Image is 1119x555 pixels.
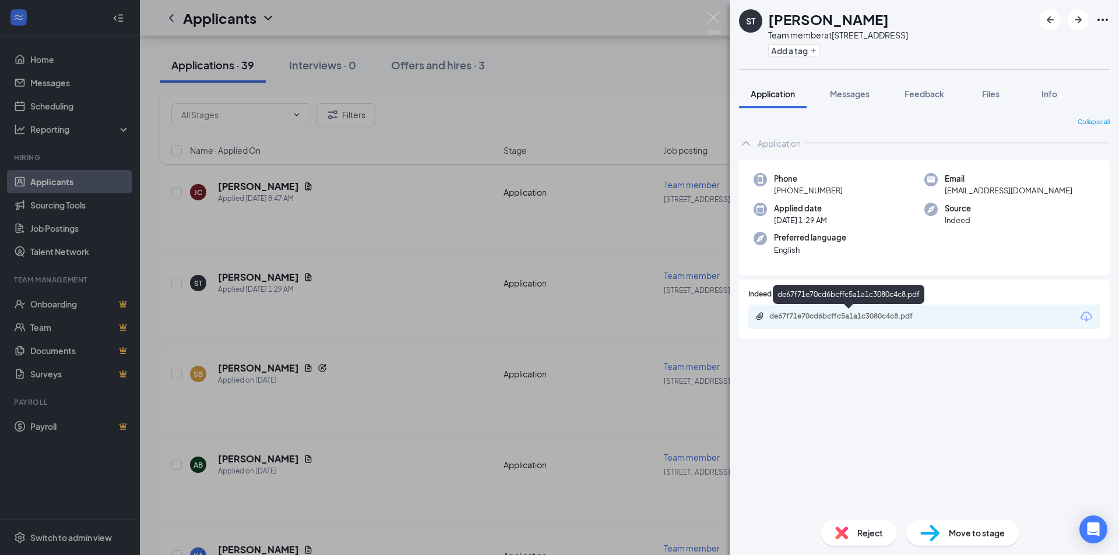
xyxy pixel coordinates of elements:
span: Source [945,203,971,214]
svg: Download [1079,310,1093,324]
button: ArrowRight [1068,9,1089,30]
span: Info [1041,89,1057,99]
div: de67f71e70cd6bcffc5a1a1c3080c4c8.pdf [773,285,924,304]
svg: ArrowRight [1071,13,1085,27]
span: English [774,244,846,256]
button: PlusAdd a tag [768,44,820,56]
span: Messages [830,89,870,99]
span: Move to stage [949,526,1005,539]
span: Preferred language [774,232,846,243]
span: Indeed Resume [748,289,800,300]
span: Files [982,89,1000,99]
span: [DATE] 1:29 AM [774,214,827,226]
span: Applied date [774,203,827,214]
svg: ArrowLeftNew [1043,13,1057,27]
div: ST [746,15,755,27]
a: Paperclipde67f71e70cd6bcffc5a1a1c3080c4c8.pdf [755,312,944,323]
span: Reject [857,526,883,539]
span: Collapse all [1078,118,1110,127]
span: Feedback [905,89,944,99]
svg: Plus [810,47,817,54]
div: Team member at [STREET_ADDRESS] [768,29,908,41]
span: Phone [774,173,843,185]
button: ArrowLeftNew [1040,9,1061,30]
svg: Paperclip [755,312,765,321]
span: Application [751,89,795,99]
span: Email [945,173,1072,185]
div: de67f71e70cd6bcffc5a1a1c3080c4c8.pdf [769,312,932,321]
div: Application [758,137,801,149]
svg: Ellipses [1096,13,1110,27]
svg: ChevronUp [739,136,753,150]
h1: [PERSON_NAME] [768,9,889,29]
div: Open Intercom Messenger [1079,515,1107,543]
span: [PHONE_NUMBER] [774,185,843,196]
span: [EMAIL_ADDRESS][DOMAIN_NAME] [945,185,1072,196]
span: Indeed [945,214,971,226]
